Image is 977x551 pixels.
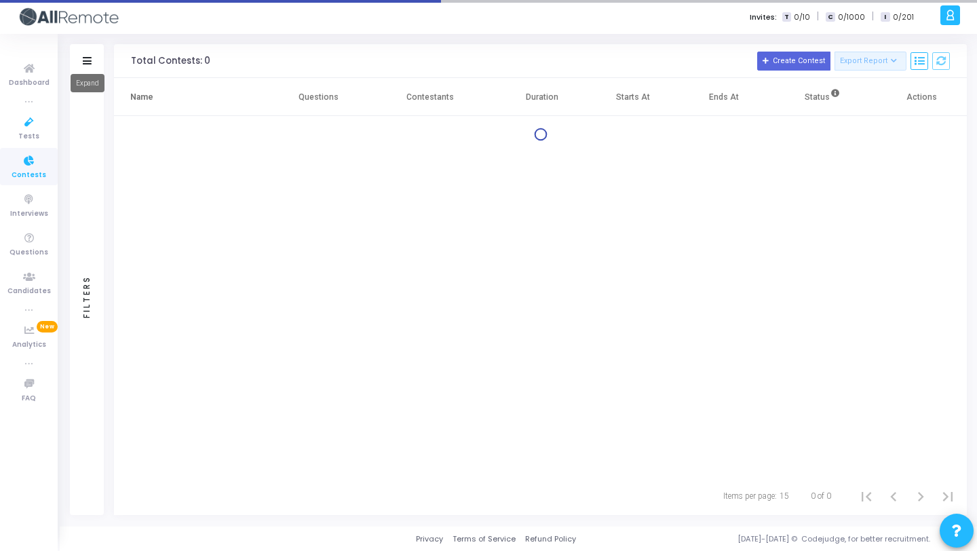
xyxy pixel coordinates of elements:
span: FAQ [22,393,36,404]
span: 0/1000 [838,12,865,23]
span: 0/201 [893,12,914,23]
button: Create Contest [757,52,830,71]
th: Actions [876,78,967,116]
th: Contestants [364,78,497,116]
span: T [782,12,791,22]
span: Candidates [7,286,51,297]
div: 15 [780,490,789,502]
span: Questions [9,247,48,259]
span: New [37,321,58,332]
span: Tests [18,131,39,142]
button: Last page [934,482,961,510]
span: 0/10 [794,12,810,23]
th: Duration [497,78,588,116]
th: Status [769,78,876,116]
span: | [817,9,819,24]
a: Refund Policy [525,533,576,545]
span: Interviews [10,208,48,220]
span: Dashboard [9,77,50,89]
div: Items per page: [723,490,777,502]
div: [DATE]-[DATE] © Codejudge, for better recruitment. [576,533,960,545]
div: Expand [71,74,104,92]
div: 0 of 0 [811,490,831,502]
th: Starts At [588,78,678,116]
label: Invites: [750,12,777,23]
span: | [872,9,874,24]
button: Previous page [880,482,907,510]
span: Contests [12,170,46,181]
div: Filters [81,222,93,371]
span: I [881,12,889,22]
button: Export Report [835,52,907,71]
button: First page [853,482,880,510]
a: Privacy [416,533,443,545]
th: Questions [273,78,364,116]
span: C [826,12,835,22]
a: Terms of Service [453,533,516,545]
img: logo [17,3,119,31]
th: Name [114,78,273,116]
div: Total Contests: 0 [131,56,210,66]
span: Analytics [12,339,46,351]
button: Next page [907,482,934,510]
th: Ends At [678,78,769,116]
